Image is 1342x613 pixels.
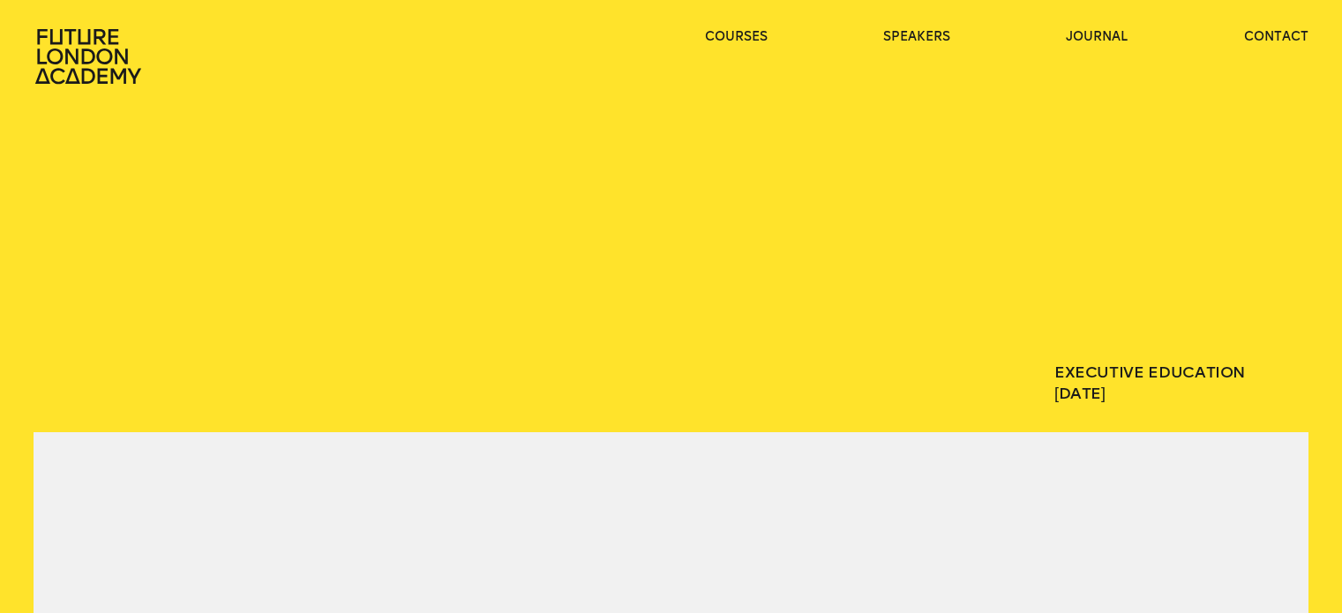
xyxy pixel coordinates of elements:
span: [DATE] [1054,383,1256,404]
a: journal [1066,28,1128,46]
a: courses [705,28,768,46]
a: Executive Education [1054,363,1245,382]
a: speakers [883,28,950,46]
a: contact [1244,28,1308,46]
